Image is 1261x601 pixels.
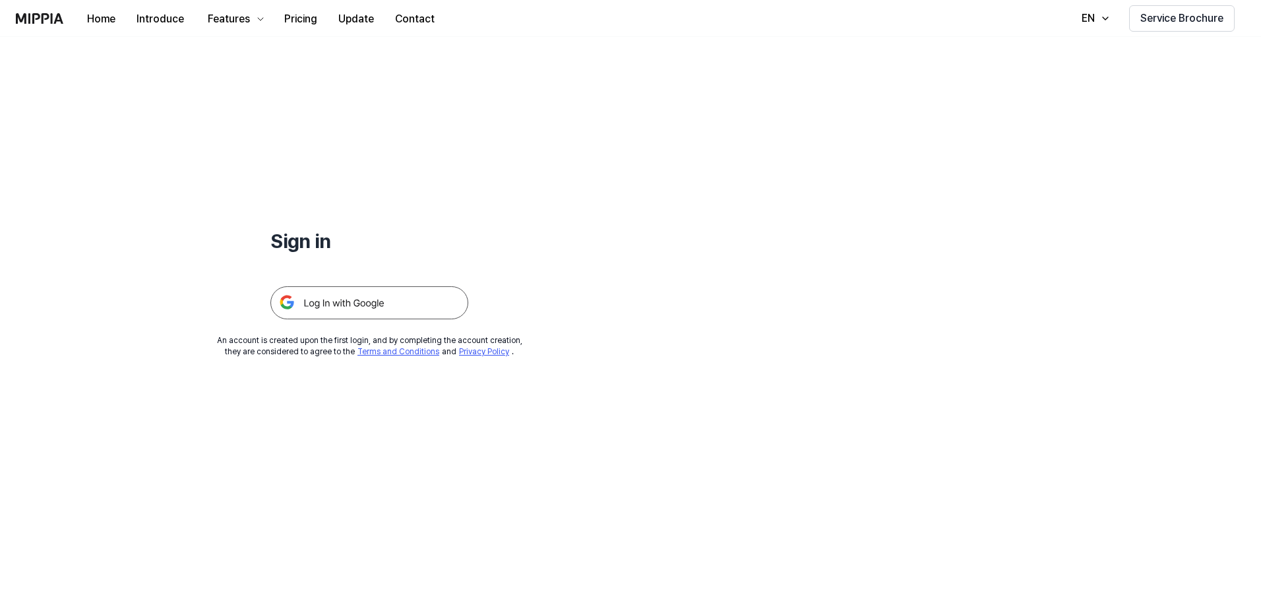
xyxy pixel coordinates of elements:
a: Terms and Conditions [357,347,439,356]
button: Contact [384,6,445,32]
button: Home [77,6,126,32]
div: EN [1079,11,1097,26]
a: Update [328,1,384,37]
img: logo [16,13,63,24]
h1: Sign in [270,227,468,255]
img: 구글 로그인 버튼 [270,286,468,319]
button: Service Brochure [1129,5,1235,32]
button: Features [195,6,274,32]
div: Features [205,11,253,27]
div: An account is created upon the first login, and by completing the account creation, they are cons... [217,335,522,358]
button: Update [328,6,384,32]
a: Privacy Policy [459,347,509,356]
button: Pricing [274,6,328,32]
button: Introduce [126,6,195,32]
button: EN [1068,5,1119,32]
